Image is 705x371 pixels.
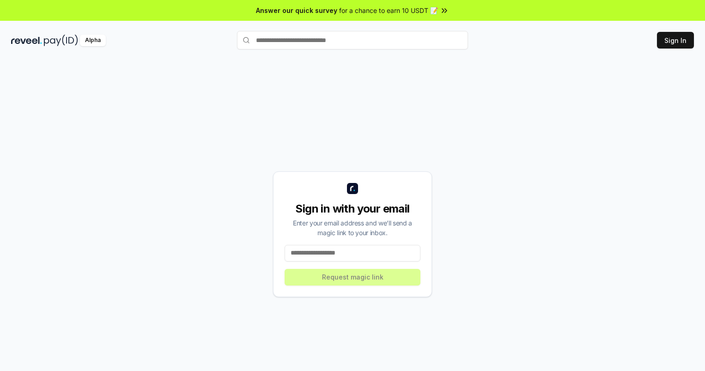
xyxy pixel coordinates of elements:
button: Sign In [657,32,694,49]
span: for a chance to earn 10 USDT 📝 [339,6,438,15]
div: Enter your email address and we’ll send a magic link to your inbox. [285,218,420,237]
div: Alpha [80,35,106,46]
img: logo_small [347,183,358,194]
div: Sign in with your email [285,201,420,216]
span: Answer our quick survey [256,6,337,15]
img: pay_id [44,35,78,46]
img: reveel_dark [11,35,42,46]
